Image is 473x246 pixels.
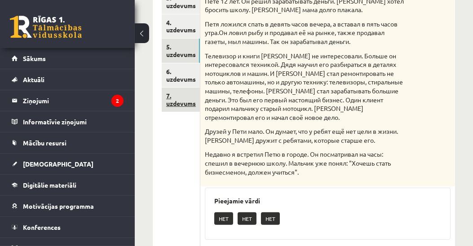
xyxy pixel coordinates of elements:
h3: Pieejamie vārdi [214,197,441,205]
a: Konferences [12,217,124,237]
a: 7. uzdevums [162,88,200,112]
span: Mācību resursi [23,139,66,147]
p: НЕТ [214,212,233,225]
span: Aktuāli [23,75,44,83]
span: Konferences [23,223,61,231]
span: Motivācijas programma [23,202,94,210]
p: Недавно я встретил Петю в городе. Он посматривал на часы: спешил в вечернюю школу. Мальчик уже по... [205,150,406,176]
a: 5. uzdevums [162,39,200,63]
p: Друзей у Пети мало. Он думает, что у ребят ещё нет цели в жизни. [PERSON_NAME] дружит с ребятами,... [205,127,406,145]
i: 2 [111,95,124,107]
legend: Informatīvie ziņojumi [23,111,124,132]
a: 4. uzdevums [162,14,200,39]
p: НЕТ [238,212,256,225]
a: Ziņojumi2 [12,90,124,111]
span: [DEMOGRAPHIC_DATA] [23,160,93,168]
body: Визуальный текстовый редактор, wiswyg-editor-47433922805300-1760290476-617 [9,9,235,18]
legend: Ziņojumi [23,90,124,111]
p: Петя ложился спать в девять часов вечера, а вставал в пять часов утра.Он ловил рыбу и продавал её... [205,20,406,46]
a: 6. uzdevums [162,63,200,88]
a: Rīgas 1. Tālmācības vidusskola [10,16,82,38]
a: Informatīvie ziņojumi [12,111,124,132]
p: Телевизор и книги [PERSON_NAME] не интересовали. Больше он интересовался техникой. Дядя научил ег... [205,52,406,122]
span: Sākums [23,54,46,62]
a: Mācību resursi [12,132,124,153]
a: Motivācijas programma [12,196,124,216]
a: Digitālie materiāli [12,175,124,195]
p: НЕТ [261,212,280,225]
a: [DEMOGRAPHIC_DATA] [12,154,124,174]
a: Aktuāli [12,69,124,90]
span: Digitālie materiāli [23,181,76,189]
a: Sākums [12,48,124,69]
